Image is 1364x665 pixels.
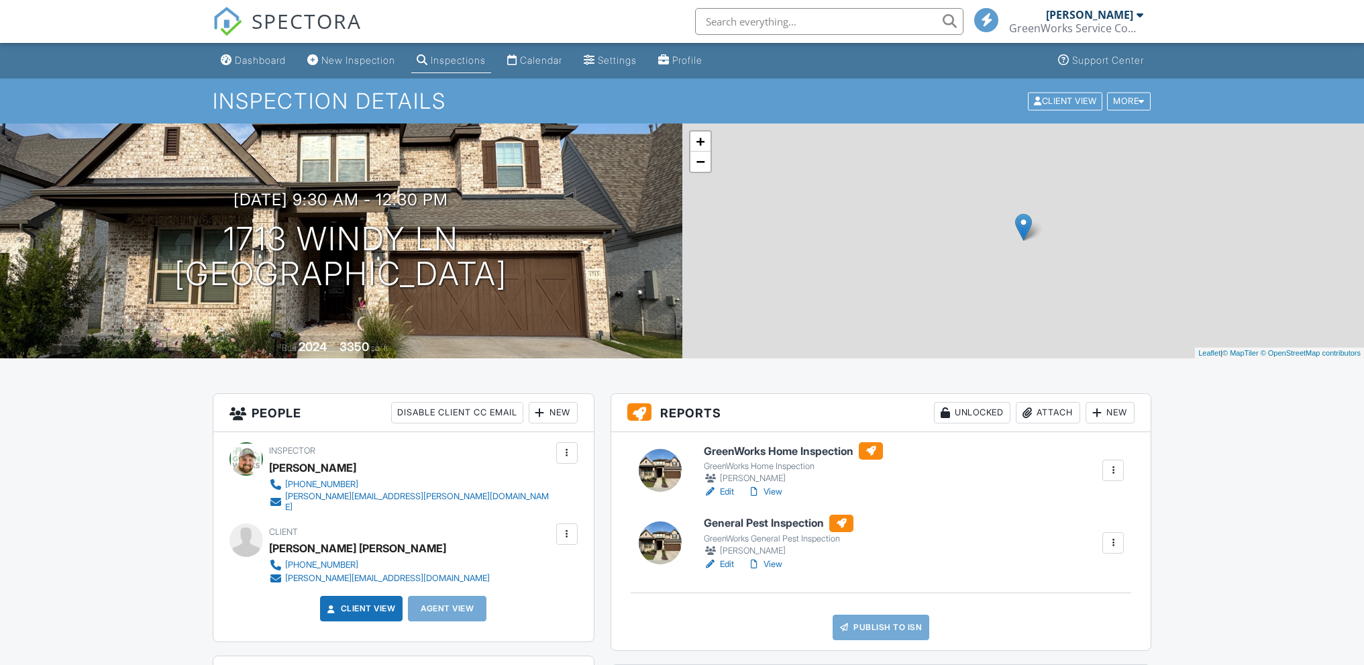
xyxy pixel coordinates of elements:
div: Dashboard [235,54,286,66]
a: Publish to ISN [833,615,929,640]
div: [PERSON_NAME] [704,472,883,485]
div: [PERSON_NAME][EMAIL_ADDRESS][PERSON_NAME][DOMAIN_NAME] [285,491,553,513]
a: [PHONE_NUMBER] [269,478,553,491]
span: Inspector [269,446,315,456]
h1: 1713 Windy Ln [GEOGRAPHIC_DATA] [174,221,507,293]
h3: People [213,394,594,432]
h1: Inspection Details [213,89,1152,113]
div: Calendar [520,54,562,66]
a: Support Center [1053,48,1149,73]
a: SPECTORA [213,18,362,46]
a: Calendar [502,48,568,73]
a: Zoom in [690,132,711,152]
a: [PHONE_NUMBER] [269,558,490,572]
input: Search everything... [695,8,963,35]
a: [PERSON_NAME][EMAIL_ADDRESS][PERSON_NAME][DOMAIN_NAME] [269,491,553,513]
a: View [747,485,782,499]
a: GreenWorks Home Inspection GreenWorks Home Inspection [PERSON_NAME] [704,442,883,485]
div: [PERSON_NAME][EMAIL_ADDRESS][DOMAIN_NAME] [285,573,490,584]
div: [PERSON_NAME] [1046,8,1133,21]
a: Edit [704,558,734,571]
div: [PERSON_NAME] [704,544,853,558]
div: Client View [1028,92,1102,110]
div: GreenWorks Service Company [1009,21,1143,35]
a: Client View [1027,95,1106,105]
div: Settings [598,54,637,66]
a: Zoom out [690,152,711,172]
a: Edit [704,485,734,499]
div: 2024 [299,340,327,354]
a: Leaflet [1198,349,1220,357]
a: Inspections [411,48,491,73]
div: Inspections [431,54,486,66]
a: [PERSON_NAME][EMAIL_ADDRESS][DOMAIN_NAME] [269,572,490,585]
div: New Inspection [321,54,395,66]
div: [PERSON_NAME] [PERSON_NAME] [269,538,446,558]
a: New Inspection [302,48,401,73]
div: More [1107,92,1151,110]
div: Unlocked [934,402,1010,423]
div: Disable Client CC Email [391,402,523,423]
div: Attach [1016,402,1080,423]
a: View [747,558,782,571]
a: Settings [578,48,642,73]
span: Client [269,527,298,537]
img: The Best Home Inspection Software - Spectora [213,7,242,36]
h3: Reports [611,394,1151,432]
div: Profile [672,54,702,66]
div: GreenWorks General Pest Inspection [704,533,853,544]
div: [PHONE_NUMBER] [285,479,358,490]
h6: GreenWorks Home Inspection [704,442,883,460]
span: sq. ft. [371,343,390,353]
a: General Pest Inspection GreenWorks General Pest Inspection [PERSON_NAME] [704,515,853,558]
h3: [DATE] 9:30 am - 12:30 pm [233,191,448,209]
div: 3350 [339,340,369,354]
div: Support Center [1072,54,1144,66]
div: [PHONE_NUMBER] [285,560,358,570]
div: GreenWorks Home Inspection [704,461,883,472]
a: © OpenStreetMap contributors [1261,349,1361,357]
span: SPECTORA [252,7,362,35]
h6: General Pest Inspection [704,515,853,532]
a: Dashboard [215,48,291,73]
a: © MapTiler [1222,349,1259,357]
a: Client View [325,602,396,615]
div: New [529,402,578,423]
div: | [1195,348,1364,359]
div: New [1086,402,1135,423]
a: Profile [653,48,708,73]
span: Built [282,343,297,353]
div: [PERSON_NAME] [269,458,356,478]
